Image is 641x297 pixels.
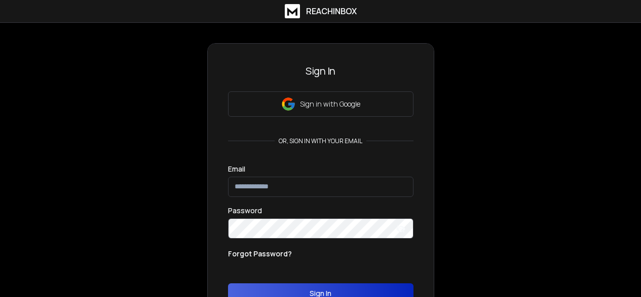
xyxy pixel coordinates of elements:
[300,99,360,109] p: Sign in with Google
[275,137,366,145] p: or, sign in with your email
[285,4,357,18] a: ReachInbox
[306,5,357,17] h1: ReachInbox
[228,207,262,214] label: Password
[228,91,413,117] button: Sign in with Google
[228,249,292,259] p: Forgot Password?
[228,166,245,173] label: Email
[228,64,413,78] h3: Sign In
[285,4,300,18] img: logo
